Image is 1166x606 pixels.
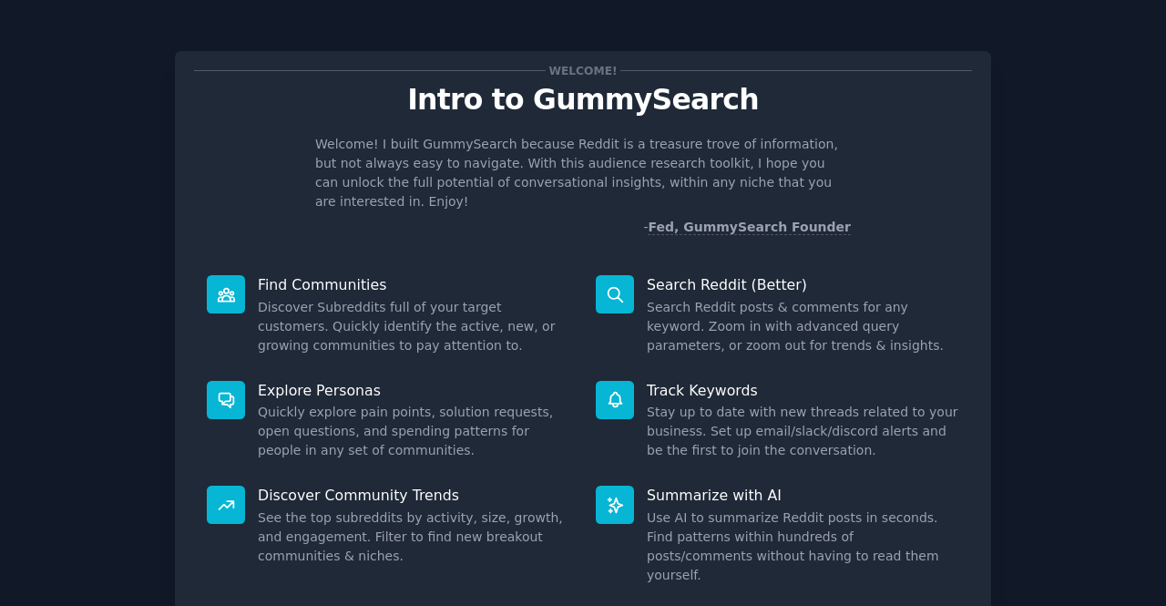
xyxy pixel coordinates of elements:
dd: See the top subreddits by activity, size, growth, and engagement. Filter to find new breakout com... [258,508,570,566]
span: Welcome! [546,61,620,80]
p: Search Reddit (Better) [647,275,959,294]
dd: Quickly explore pain points, solution requests, open questions, and spending patterns for people ... [258,403,570,460]
p: Explore Personas [258,381,570,400]
a: Fed, GummySearch Founder [648,220,851,235]
p: Intro to GummySearch [194,84,972,116]
dd: Use AI to summarize Reddit posts in seconds. Find patterns within hundreds of posts/comments with... [647,508,959,585]
p: Discover Community Trends [258,486,570,505]
p: Find Communities [258,275,570,294]
dd: Search Reddit posts & comments for any keyword. Zoom in with advanced query parameters, or zoom o... [647,298,959,355]
p: Welcome! I built GummySearch because Reddit is a treasure trove of information, but not always ea... [315,135,851,211]
dd: Stay up to date with new threads related to your business. Set up email/slack/discord alerts and ... [647,403,959,460]
p: Track Keywords [647,381,959,400]
div: - [643,218,851,237]
p: Summarize with AI [647,486,959,505]
dd: Discover Subreddits full of your target customers. Quickly identify the active, new, or growing c... [258,298,570,355]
